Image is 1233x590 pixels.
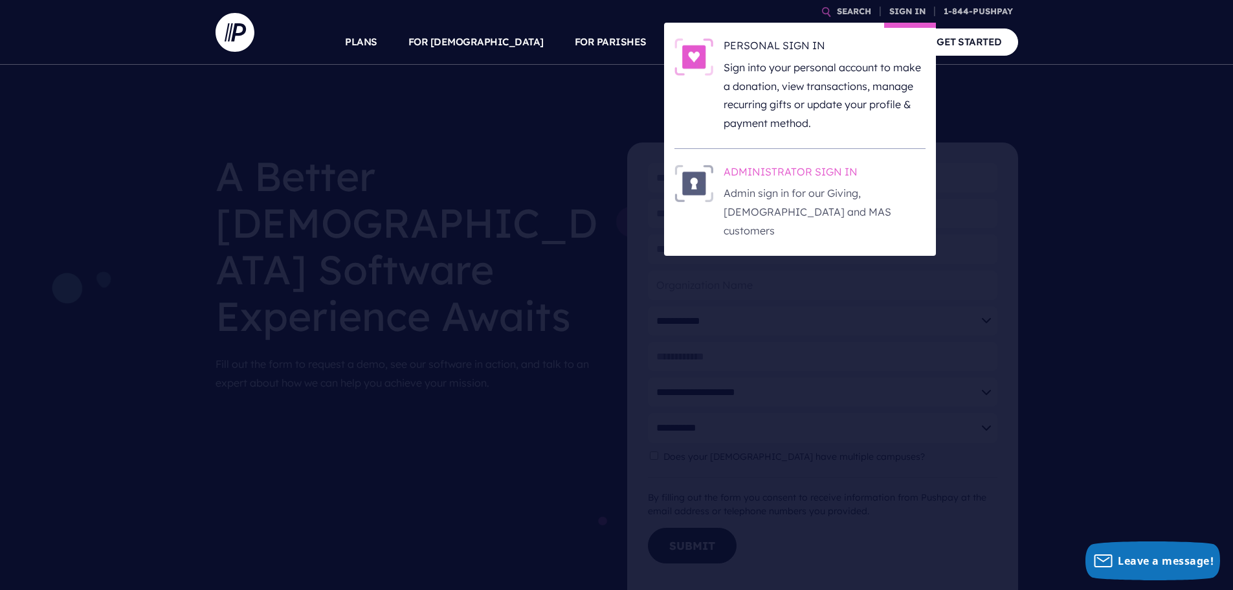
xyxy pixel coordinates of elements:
[674,165,713,202] img: ADMINISTRATOR SIGN IN - Illustration
[408,19,544,65] a: FOR [DEMOGRAPHIC_DATA]
[345,19,377,65] a: PLANS
[766,19,811,65] a: EXPLORE
[724,165,926,184] h6: ADMINISTRATOR SIGN IN
[724,58,926,133] p: Sign into your personal account to make a donation, view transactions, manage recurring gifts or ...
[724,38,926,58] h6: PERSONAL SIGN IN
[724,184,926,240] p: Admin sign in for our Giving, [DEMOGRAPHIC_DATA] and MAS customers
[678,19,735,65] a: SOLUTIONS
[575,19,647,65] a: FOR PARISHES
[1118,554,1214,568] span: Leave a message!
[674,38,926,133] a: PERSONAL SIGN IN - Illustration PERSONAL SIGN IN Sign into your personal account to make a donati...
[842,19,890,65] a: COMPANY
[1085,541,1220,580] button: Leave a message!
[920,28,1018,55] a: GET STARTED
[674,38,713,76] img: PERSONAL SIGN IN - Illustration
[674,165,926,240] a: ADMINISTRATOR SIGN IN - Illustration ADMINISTRATOR SIGN IN Admin sign in for our Giving, [DEMOGRA...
